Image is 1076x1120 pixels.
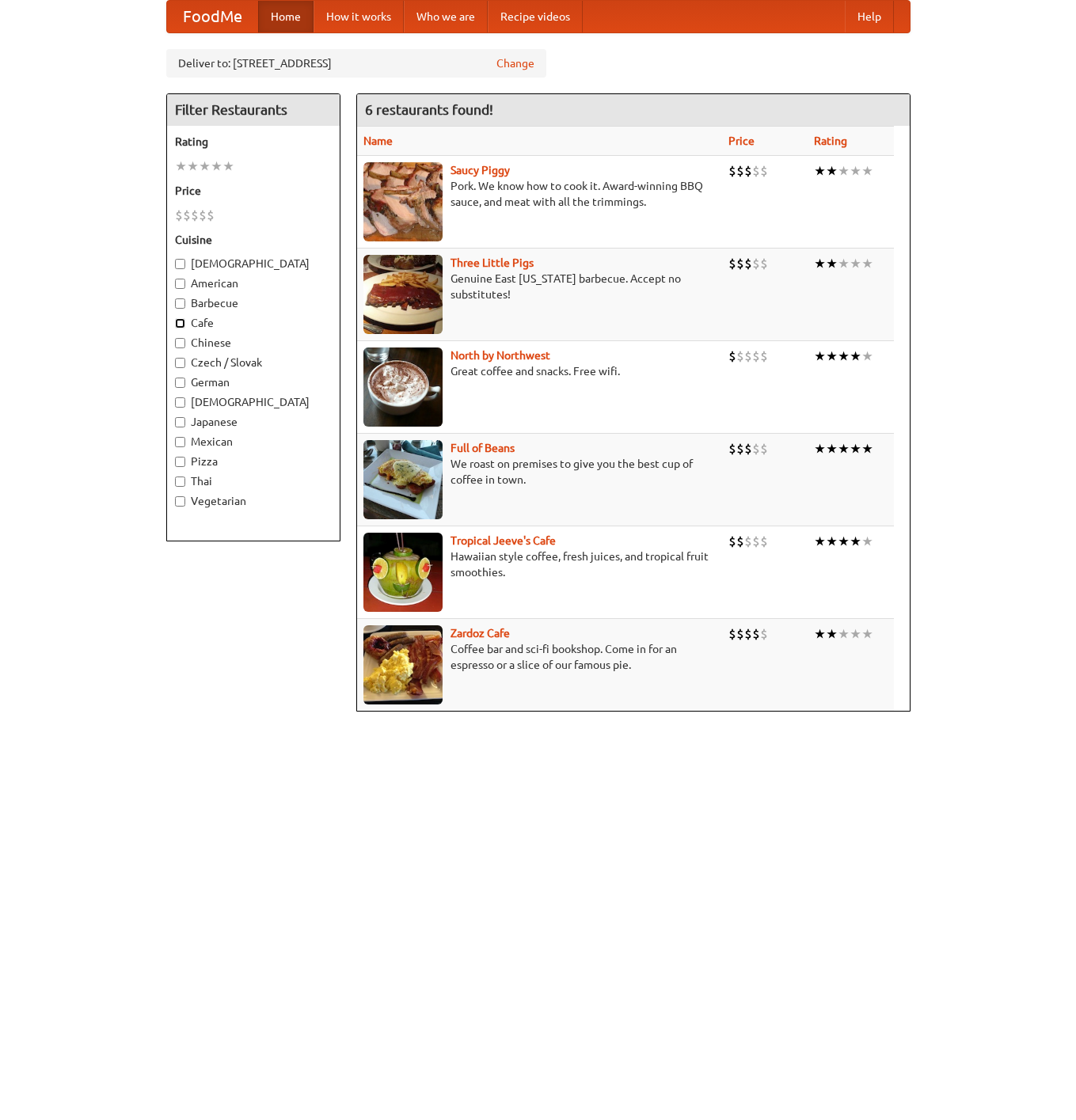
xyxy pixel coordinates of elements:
li: ★ [850,533,861,550]
img: littlepigs.jpg [363,255,443,334]
li: $ [760,347,768,365]
label: German [175,374,332,390]
li: $ [744,533,752,550]
div: Deliver to: [STREET_ADDRESS] [166,49,546,78]
label: Thai [175,473,332,489]
li: ★ [861,347,873,365]
p: Coffee bar and sci-fi bookshop. Come in for an espresso or a slice of our famous pie. [363,641,717,673]
input: Czech / Slovak [175,358,185,368]
label: [DEMOGRAPHIC_DATA] [175,256,332,271]
li: ★ [838,347,850,365]
li: ★ [838,162,850,180]
li: ★ [850,347,861,365]
li: ★ [861,625,873,643]
h5: Price [175,183,332,199]
img: saucy.jpg [363,162,443,241]
label: Japanese [175,414,332,430]
input: German [175,378,185,388]
a: Name [363,135,393,147]
li: ★ [814,533,826,550]
label: Vegetarian [175,493,332,509]
li: ★ [814,347,826,365]
a: Three Little Pigs [451,256,534,269]
li: $ [752,440,760,457]
label: [DEMOGRAPHIC_DATA] [175,394,332,410]
input: Chinese [175,338,185,348]
li: $ [752,625,760,643]
li: $ [736,533,744,550]
li: ★ [850,440,861,457]
li: ★ [175,158,187,175]
a: Tropical Jeeve's Cafe [451,534,556,547]
input: Cafe [175,318,185,328]
input: [DEMOGRAPHIC_DATA] [175,259,185,269]
p: Hawaiian style coffee, fresh juices, and tropical fruit smoothies. [363,549,717,580]
li: ★ [826,533,838,550]
li: $ [752,533,760,550]
li: ★ [826,625,838,643]
input: Mexican [175,437,185,447]
input: Vegetarian [175,496,185,507]
li: ★ [222,158,234,175]
input: [DEMOGRAPHIC_DATA] [175,397,185,408]
h4: Filter Restaurants [167,94,340,126]
a: Home [258,1,314,32]
li: ★ [826,440,838,457]
li: ★ [838,533,850,550]
li: ★ [826,255,838,272]
a: Saucy Piggy [451,164,510,177]
li: $ [728,162,736,180]
a: North by Northwest [451,349,550,362]
li: ★ [211,158,222,175]
li: $ [760,162,768,180]
li: ★ [814,440,826,457]
li: ★ [861,255,873,272]
li: $ [752,255,760,272]
a: Who we are [404,1,488,32]
li: $ [175,207,183,224]
li: ★ [850,162,861,180]
li: ★ [861,440,873,457]
label: Czech / Slovak [175,355,332,370]
li: ★ [861,162,873,180]
li: $ [752,347,760,365]
label: Cafe [175,315,332,331]
li: ★ [850,255,861,272]
li: ★ [838,440,850,457]
ng-pluralize: 6 restaurants found! [365,102,493,117]
li: $ [736,440,744,457]
a: Rating [814,135,847,147]
li: ★ [814,255,826,272]
li: $ [183,207,191,224]
li: $ [728,625,736,643]
input: Barbecue [175,298,185,309]
li: ★ [861,533,873,550]
input: Japanese [175,417,185,427]
li: $ [728,440,736,457]
li: $ [752,162,760,180]
li: $ [736,255,744,272]
a: Change [496,55,534,71]
li: $ [207,207,215,224]
p: We roast on premises to give you the best cup of coffee in town. [363,456,717,488]
input: American [175,279,185,289]
a: Price [728,135,755,147]
h5: Cuisine [175,232,332,248]
li: $ [728,533,736,550]
a: Help [845,1,894,32]
li: $ [744,347,752,365]
li: ★ [814,162,826,180]
li: $ [760,533,768,550]
li: $ [744,440,752,457]
li: ★ [187,158,199,175]
li: $ [760,625,768,643]
li: $ [744,625,752,643]
li: $ [744,162,752,180]
a: Full of Beans [451,442,515,454]
h5: Rating [175,134,332,150]
img: beans.jpg [363,440,443,519]
label: Pizza [175,454,332,469]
